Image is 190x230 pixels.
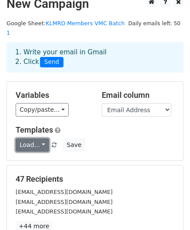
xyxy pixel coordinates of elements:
[16,208,113,215] small: [EMAIL_ADDRESS][DOMAIN_NAME]
[16,174,174,184] h5: 47 Recipients
[102,90,175,100] h5: Email column
[16,103,69,117] a: Copy/paste...
[63,138,85,152] button: Save
[40,57,63,67] span: Send
[16,199,113,205] small: [EMAIL_ADDRESS][DOMAIN_NAME]
[9,47,181,67] div: 1. Write your email in Gmail 2. Click
[16,189,113,195] small: [EMAIL_ADDRESS][DOMAIN_NAME]
[147,188,190,230] iframe: Chat Widget
[7,20,125,37] a: KLMRD Members VMC Batch 1
[16,138,49,152] a: Load...
[16,90,89,100] h5: Variables
[125,19,183,28] span: Daily emails left: 50
[16,125,53,134] a: Templates
[7,20,125,37] small: Google Sheet:
[125,20,183,27] a: Daily emails left: 50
